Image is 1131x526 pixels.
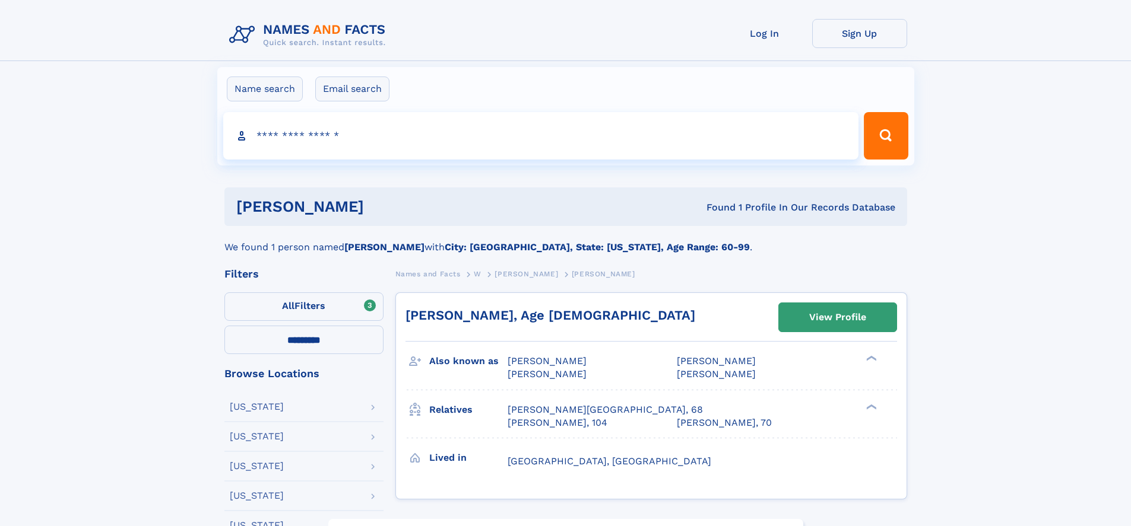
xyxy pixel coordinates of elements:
[405,308,695,323] a: [PERSON_NAME], Age [DEMOGRAPHIC_DATA]
[677,368,756,380] span: [PERSON_NAME]
[717,19,812,48] a: Log In
[809,304,866,331] div: View Profile
[230,461,284,471] div: [US_STATE]
[508,403,703,416] a: [PERSON_NAME][GEOGRAPHIC_DATA], 68
[224,269,384,279] div: Filters
[344,241,424,253] b: [PERSON_NAME]
[508,355,587,366] span: [PERSON_NAME]
[572,270,635,278] span: [PERSON_NAME]
[445,241,750,253] b: City: [GEOGRAPHIC_DATA], State: [US_STATE], Age Range: 60-99
[282,300,294,311] span: All
[429,400,508,420] h3: Relatives
[779,303,896,331] a: View Profile
[236,199,536,214] h1: [PERSON_NAME]
[429,351,508,371] h3: Also known as
[230,491,284,501] div: [US_STATE]
[224,19,395,51] img: Logo Names and Facts
[508,416,607,429] a: [PERSON_NAME], 104
[508,455,711,467] span: [GEOGRAPHIC_DATA], [GEOGRAPHIC_DATA]
[495,270,558,278] span: [PERSON_NAME]
[677,355,756,366] span: [PERSON_NAME]
[535,201,895,214] div: Found 1 Profile In Our Records Database
[224,226,907,254] div: We found 1 person named with .
[223,112,859,160] input: search input
[395,266,461,281] a: Names and Facts
[227,76,303,101] label: Name search
[508,368,587,380] span: [PERSON_NAME]
[429,448,508,468] h3: Lived in
[474,266,481,281] a: W
[224,292,384,321] label: Filters
[812,19,907,48] a: Sign Up
[677,416,772,429] a: [PERSON_NAME], 70
[230,402,284,412] div: [US_STATE]
[474,270,481,278] span: W
[315,76,389,101] label: Email search
[230,432,284,441] div: [US_STATE]
[224,368,384,379] div: Browse Locations
[495,266,558,281] a: [PERSON_NAME]
[864,112,908,160] button: Search Button
[863,355,877,362] div: ❯
[863,403,877,410] div: ❯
